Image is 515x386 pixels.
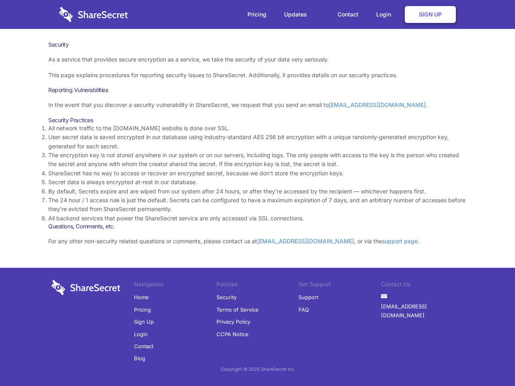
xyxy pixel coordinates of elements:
[59,7,128,22] img: logo-wordmark-white-trans-d4663122ce5f474addd5e946df7df03e33cb6a1c49d2221995e7729f52c070b2.svg
[216,291,237,303] a: Security
[134,304,151,316] a: Pricing
[134,316,154,328] a: Sign Up
[330,2,367,27] a: Contact
[134,280,216,291] li: Navigation
[48,178,467,187] li: Secret data is always encrypted at-rest in our database.
[216,316,250,328] a: Privacy Policy
[48,71,467,80] p: This page explains procedures for reporting security issues to ShareSecret. Additionally, it prov...
[134,291,149,303] a: Home
[48,214,467,223] li: All backend services that power the ShareSecret service are only accessed via SSL connections.
[239,2,274,27] a: Pricing
[381,300,463,322] a: [EMAIL_ADDRESS][DOMAIN_NAME]
[368,2,403,27] a: Login
[48,55,467,64] p: As a service that provides secure encryption as a service, we take the security of your data very...
[48,133,467,151] li: User secret data is saved encrypted in our database using industry-standard AES 256 bit encryptio...
[48,101,467,109] p: In the event that you discover a security vulnerability in ShareSecret, we request that you send ...
[405,6,456,23] a: Sign Up
[48,86,467,94] h3: Reporting Vulnerabilities
[48,237,467,246] p: For any other non-security related questions or comments, please contact us at , or via the .
[134,340,153,352] a: Contact
[216,280,299,291] li: Policies
[48,196,467,214] li: The 24 hour / 1 access rule is just the default. Secrets can be configured to have a maximum expi...
[381,280,463,291] li: Contact Us
[382,238,418,244] a: support page
[48,124,467,133] li: All network traffic to the [DOMAIN_NAME] website is done over SSL.
[299,304,309,316] a: FAQ
[48,117,467,124] h3: Security Practices
[134,328,148,340] a: Login
[257,238,354,244] a: [EMAIL_ADDRESS][DOMAIN_NAME]
[48,151,467,169] li: The encryption key is not stored anywhere in our system or on our servers, including logs. The on...
[48,41,467,48] h1: Security
[299,291,318,303] a: Support
[216,304,259,316] a: Terms of Service
[48,187,467,196] li: By default, Secrets expire and are wiped from our system after 24 hours, or after they’re accesse...
[48,223,467,230] h3: Questions, Comments, etc.
[51,280,120,295] img: logo-wordmark-white-trans-d4663122ce5f474addd5e946df7df03e33cb6a1c49d2221995e7729f52c070b2.svg
[216,328,249,340] a: CCPA Notice
[329,101,426,108] a: [EMAIL_ADDRESS][DOMAIN_NAME]
[134,352,145,364] a: Blog
[48,169,467,178] li: ShareSecret has no way to access or recover an encrypted secret, because we don’t store the encry...
[299,280,381,291] li: Get Support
